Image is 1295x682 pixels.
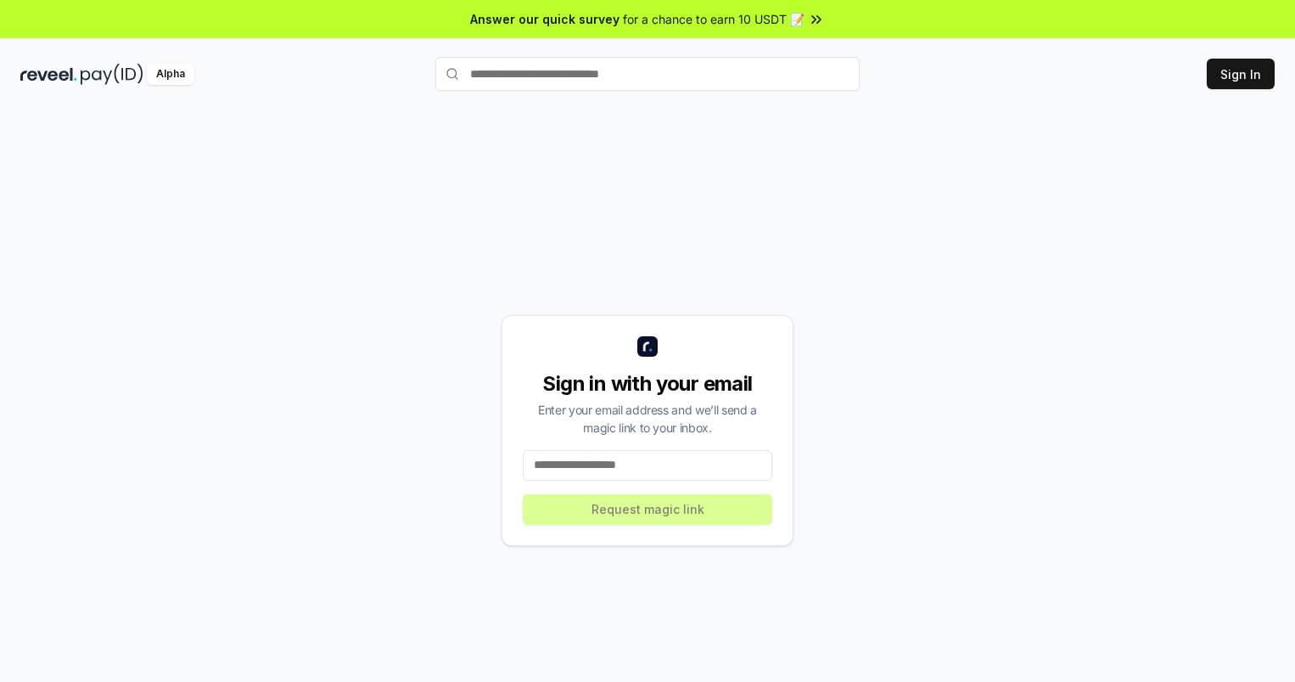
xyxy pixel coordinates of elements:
button: Sign In [1207,59,1275,89]
div: Sign in with your email [523,370,772,397]
div: Enter your email address and we’ll send a magic link to your inbox. [523,401,772,437]
img: reveel_dark [20,64,77,85]
span: Answer our quick survey [470,10,619,28]
img: pay_id [81,64,143,85]
img: logo_small [637,336,658,357]
div: Alpha [147,64,194,85]
span: for a chance to earn 10 USDT 📝 [623,10,804,28]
